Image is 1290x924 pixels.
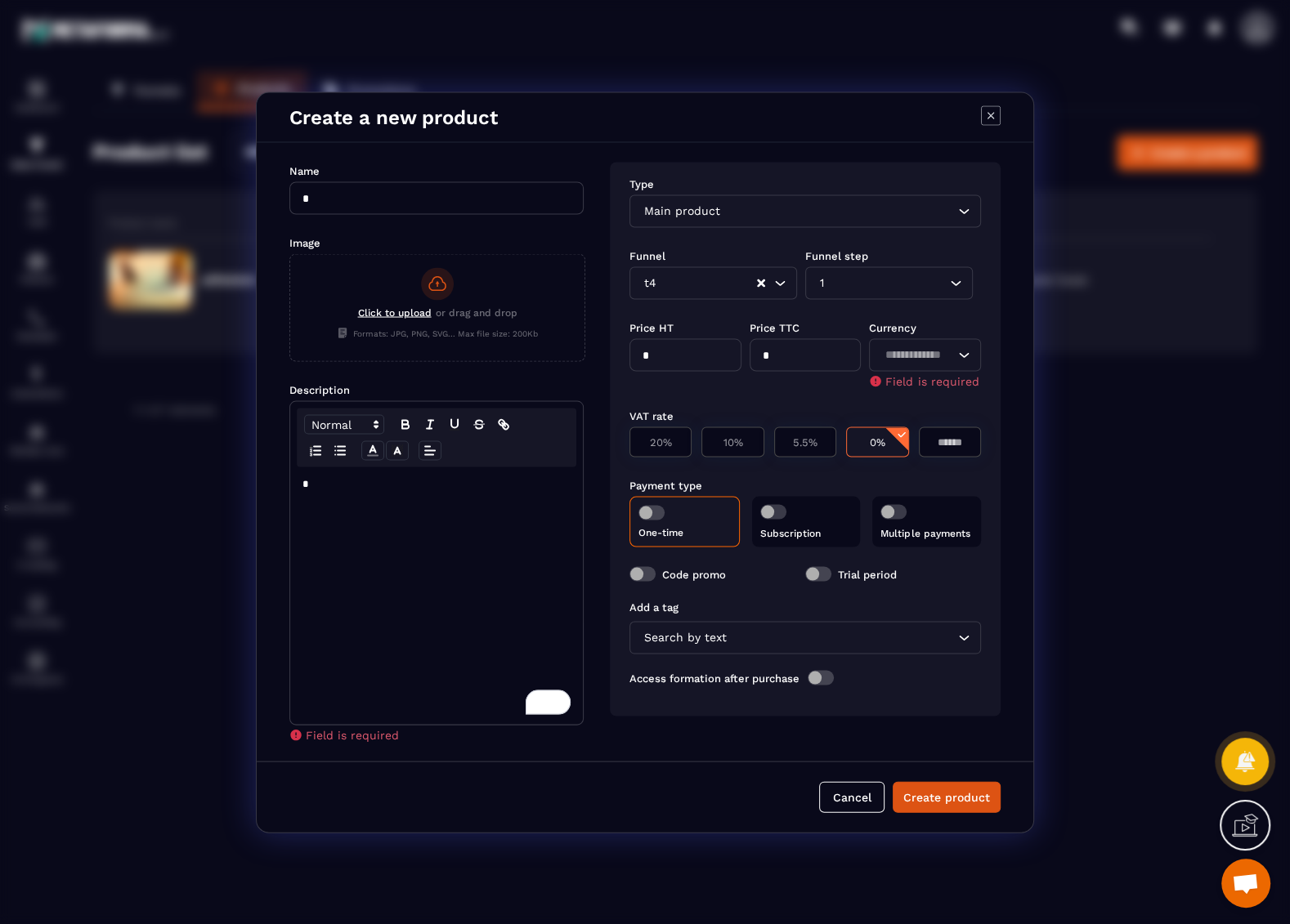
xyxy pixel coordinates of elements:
label: Access formation after purchase [629,672,800,684]
label: Name [289,164,320,176]
button: Clear Selected [757,277,765,289]
label: Price HT [629,321,674,333]
div: To enrich screen reader interactions, please activate Accessibility in Grammarly extension settings [290,466,583,724]
span: Formats: JPG, PNG, SVG... Max file size: 200Kb [337,327,538,338]
p: Subscription [760,527,853,538]
div: Search for option [805,266,973,299]
a: Mở cuộc trò chuyện [1221,859,1270,908]
span: Field is required [306,728,399,741]
button: Cancel [819,781,885,812]
span: Search by text [640,628,730,646]
p: 10% [710,435,755,448]
label: VAT rate [629,409,674,422]
input: Search for option [827,274,946,292]
h4: Create a new product [289,105,498,128]
button: Create product [893,781,1001,812]
label: Add a tag [629,600,679,613]
span: Field is required [885,374,979,387]
label: Trial period [838,568,897,580]
p: One-time [638,526,731,538]
label: Currency [869,321,916,333]
label: Description [289,383,350,395]
p: 20% [638,435,683,448]
p: Multiple payments [880,527,973,538]
label: Funnel [629,249,665,261]
input: Search for option [880,346,954,364]
label: Type [629,177,654,190]
input: Search for option [660,274,755,292]
div: Search for option [869,338,981,371]
label: Funnel step [805,249,868,261]
span: Click to upload [358,306,432,318]
p: 0% [855,435,899,448]
span: Main product [640,202,723,220]
input: Search for option [723,202,954,220]
p: 5.5% [783,435,827,448]
input: Search for option [730,628,954,646]
label: Price TTC [750,321,800,333]
label: Code promo [662,568,726,580]
label: Image [289,236,320,248]
span: or drag and drop [436,306,517,322]
label: Payment type [629,479,702,491]
div: Search for option [629,266,797,299]
div: Search for option [629,621,981,654]
span: t4 [640,274,660,292]
div: Search for option [629,194,981,227]
span: 1 [816,274,827,292]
